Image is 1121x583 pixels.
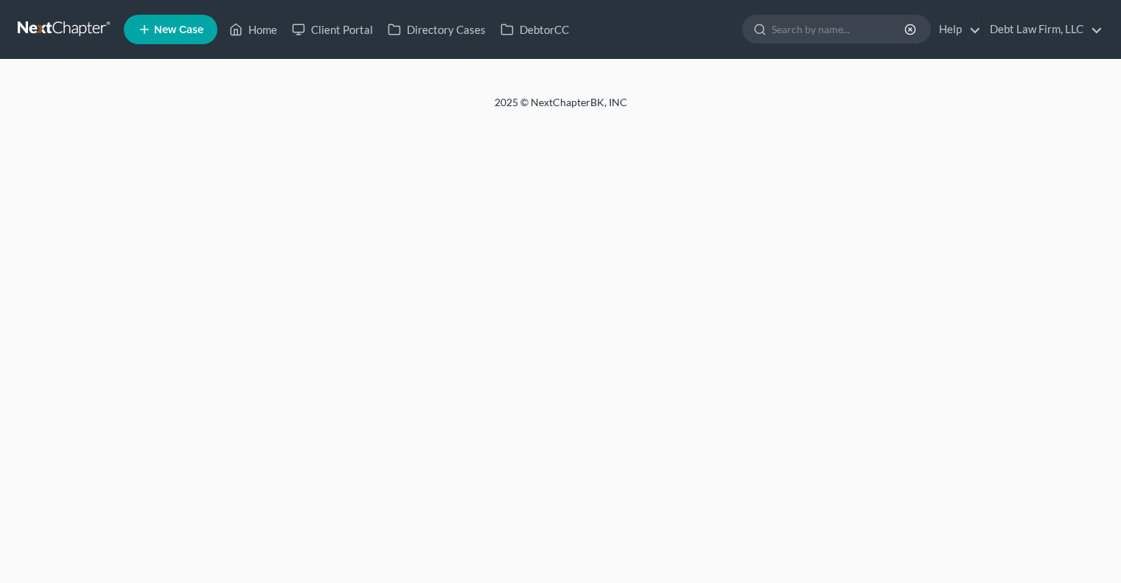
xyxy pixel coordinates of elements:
a: Help [932,16,981,43]
input: Search by name... [772,15,907,43]
div: 2025 © NextChapterBK, INC [141,95,981,122]
a: Debt Law Firm, LLC [982,16,1103,43]
a: Client Portal [284,16,380,43]
a: DebtorCC [493,16,576,43]
a: Home [222,16,284,43]
span: New Case [154,24,203,35]
a: Directory Cases [380,16,493,43]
